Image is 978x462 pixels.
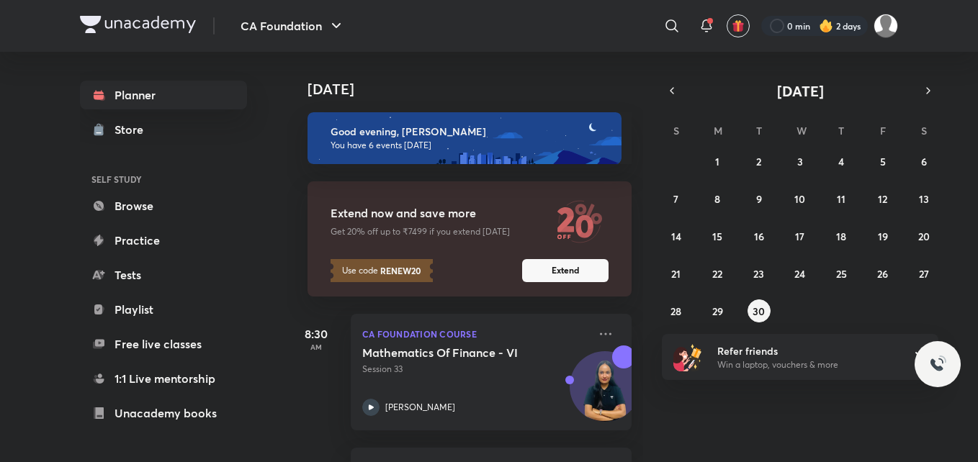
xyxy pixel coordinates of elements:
[921,124,927,137] abbr: Saturday
[748,299,771,322] button: September 30, 2025
[706,299,729,322] button: September 29, 2025
[794,267,805,281] abbr: September 24, 2025
[287,343,345,351] p: AM
[80,399,247,427] a: Unacademy books
[919,267,929,281] abbr: September 27, 2025
[912,150,936,173] button: September 6, 2025
[789,150,812,173] button: September 3, 2025
[797,124,807,137] abbr: Wednesday
[871,187,894,210] button: September 12, 2025
[80,167,247,191] h6: SELF STUDY
[378,264,421,277] strong: RENEW20
[797,155,803,168] abbr: September 3, 2025
[748,150,771,173] button: September 2, 2025
[673,192,678,206] abbr: September 7, 2025
[753,304,765,318] abbr: September 30, 2025
[714,192,720,206] abbr: September 8, 2025
[670,304,681,318] abbr: September 28, 2025
[665,262,688,285] button: September 21, 2025
[308,112,622,164] img: evening
[871,150,894,173] button: September 5, 2025
[836,230,846,243] abbr: September 18, 2025
[712,230,722,243] abbr: September 15, 2025
[385,401,455,414] p: [PERSON_NAME]
[919,192,929,206] abbr: September 13, 2025
[830,225,853,248] button: September 18, 2025
[673,124,679,137] abbr: Sunday
[880,124,886,137] abbr: Friday
[756,124,762,137] abbr: Tuesday
[921,155,927,168] abbr: September 6, 2025
[232,12,354,40] button: CA Foundation
[871,262,894,285] button: September 26, 2025
[912,262,936,285] button: September 27, 2025
[80,295,247,324] a: Playlist
[830,150,853,173] button: September 4, 2025
[80,261,247,289] a: Tests
[331,125,609,138] h6: Good evening, [PERSON_NAME]
[912,225,936,248] button: September 20, 2025
[754,230,764,243] abbr: September 16, 2025
[748,262,771,285] button: September 23, 2025
[706,262,729,285] button: September 22, 2025
[80,226,247,255] a: Practice
[80,16,196,33] img: Company Logo
[878,192,887,206] abbr: September 12, 2025
[362,363,588,376] p: Session 33
[836,267,847,281] abbr: September 25, 2025
[732,19,745,32] img: avatar
[871,225,894,248] button: September 19, 2025
[331,206,551,221] h5: Extend now and save more
[362,325,588,343] p: CA Foundation Course
[80,115,247,144] a: Store
[877,267,888,281] abbr: September 26, 2025
[715,155,719,168] abbr: September 1, 2025
[880,155,886,168] abbr: September 5, 2025
[665,299,688,322] button: September 28, 2025
[794,192,805,206] abbr: September 10, 2025
[665,187,688,210] button: September 7, 2025
[756,192,762,206] abbr: September 9, 2025
[929,355,946,373] img: ttu
[551,193,609,250] img: Extend now and save more
[918,230,930,243] abbr: September 20, 2025
[80,330,247,358] a: Free live classes
[830,262,853,285] button: September 25, 2025
[727,14,750,37] button: avatar
[331,140,609,151] p: You have 6 events [DATE]
[706,187,729,210] button: September 8, 2025
[331,226,551,237] p: Get 20% off up to ₹7499 if you extend [DATE]
[706,150,729,173] button: September 1, 2025
[717,343,894,358] h6: Refer friends
[789,262,812,285] button: September 24, 2025
[331,259,433,282] p: Use code
[712,267,722,281] abbr: September 22, 2025
[748,187,771,210] button: September 9, 2025
[706,225,729,248] button: September 15, 2025
[756,155,761,168] abbr: September 2, 2025
[789,225,812,248] button: September 17, 2025
[308,81,646,98] h4: [DATE]
[80,364,247,393] a: 1:1 Live mentorship
[673,343,702,371] img: referral
[570,359,640,428] img: Avatar
[362,345,542,360] h5: Mathematics Of Finance - VI
[682,81,918,101] button: [DATE]
[830,187,853,210] button: September 11, 2025
[819,19,833,33] img: streak
[753,267,764,281] abbr: September 23, 2025
[795,230,804,243] abbr: September 17, 2025
[912,187,936,210] button: September 13, 2025
[837,192,845,206] abbr: September 11, 2025
[80,81,247,109] a: Planner
[522,259,609,282] button: Extend
[665,225,688,248] button: September 14, 2025
[777,81,824,101] span: [DATE]
[671,230,681,243] abbr: September 14, 2025
[748,225,771,248] button: September 16, 2025
[287,325,345,343] h5: 8:30
[838,124,844,137] abbr: Thursday
[789,187,812,210] button: September 10, 2025
[838,155,844,168] abbr: September 4, 2025
[878,230,888,243] abbr: September 19, 2025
